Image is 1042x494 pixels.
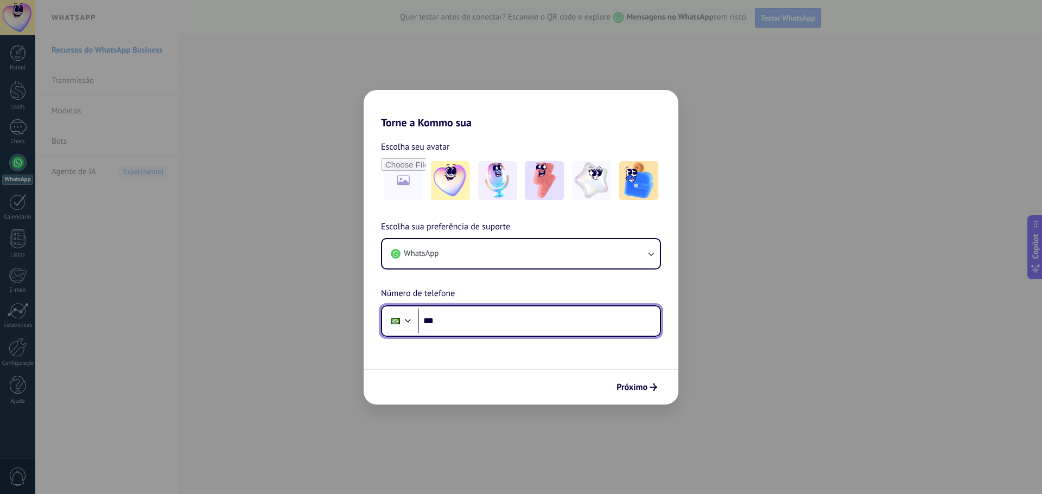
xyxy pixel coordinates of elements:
h2: Torne a Kommo sua [364,90,678,129]
button: WhatsApp [382,239,660,268]
div: Brazil: + 55 [385,310,406,332]
img: -2.jpeg [478,161,517,200]
button: Próximo [612,378,662,396]
img: -5.jpeg [619,161,658,200]
span: WhatsApp [404,248,439,259]
span: Número de telefone [381,287,455,301]
span: Escolha seu avatar [381,140,450,154]
img: -1.jpeg [431,161,470,200]
span: Escolha sua preferência de suporte [381,220,510,234]
img: -4.jpeg [572,161,611,200]
span: Próximo [617,383,647,391]
img: -3.jpeg [525,161,564,200]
